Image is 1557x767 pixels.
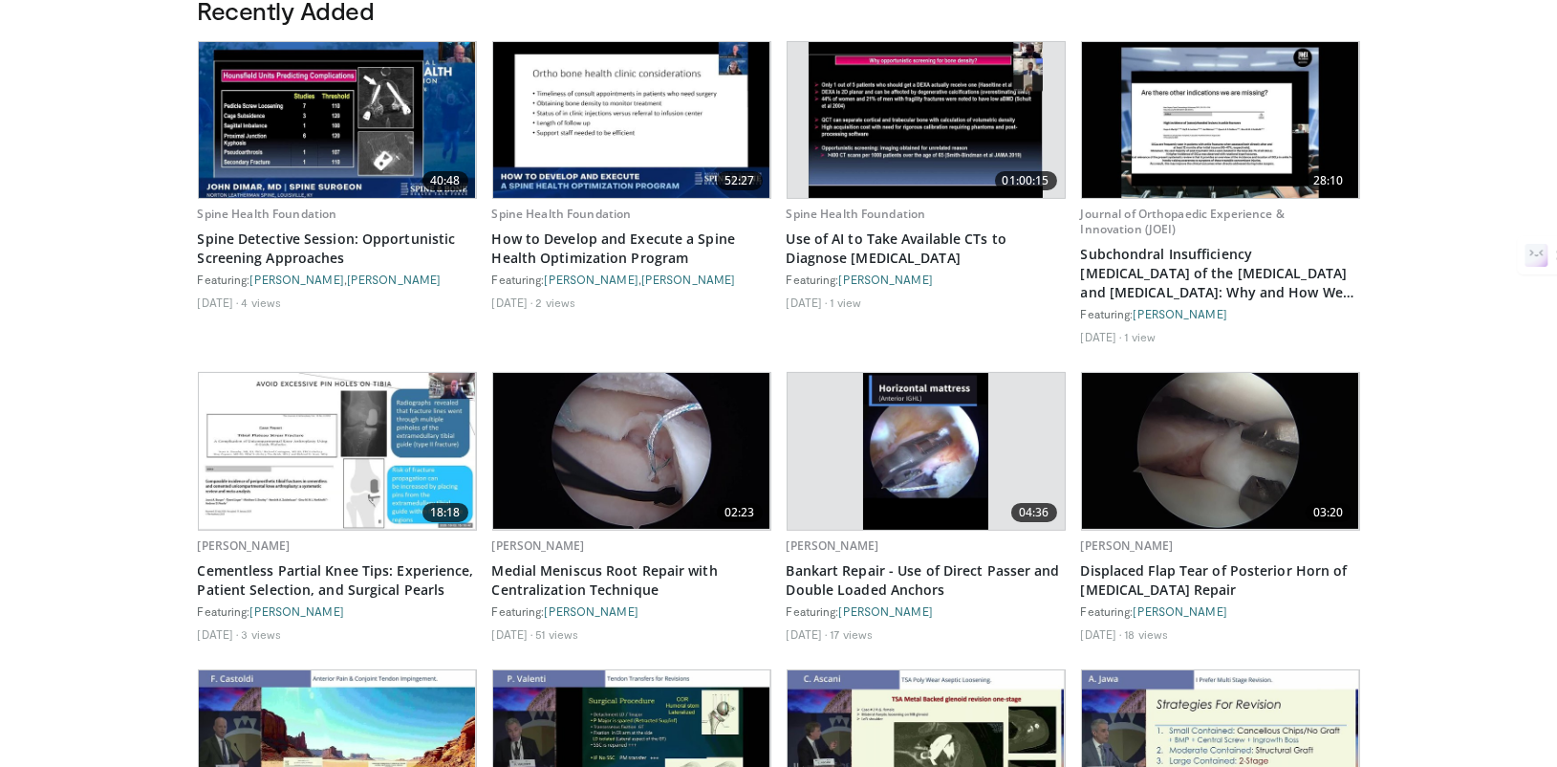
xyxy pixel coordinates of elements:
li: [DATE] [787,626,828,642]
img: cd449402-123d-47f7-b112-52d159f17939.620x360_q85_upscale.jpg [863,373,988,529]
li: 3 views [241,626,281,642]
a: [PERSON_NAME] [250,604,344,618]
a: Spine Health Foundation [787,206,926,222]
a: [PERSON_NAME] [545,273,638,286]
a: [PERSON_NAME] [492,537,585,554]
li: [DATE] [198,295,239,310]
li: 1 view [830,295,861,310]
span: 18:18 [422,503,468,522]
img: 2649116b-05f8-405c-a48f-a284a947b030.620x360_q85_upscale.jpg [1082,373,1359,529]
span: 03:20 [1306,503,1352,522]
a: [PERSON_NAME] [347,273,441,286]
a: [PERSON_NAME] [1081,537,1174,554]
li: 1 view [1124,329,1156,344]
div: Featuring: [787,603,1066,619]
a: 52:27 [493,42,770,198]
span: 52:27 [717,171,763,190]
div: Featuring: [787,272,1066,287]
a: [PERSON_NAME] [787,537,879,554]
li: 2 views [535,295,575,310]
li: 4 views [241,295,281,310]
a: [PERSON_NAME] [1134,307,1227,320]
a: 40:48 [199,42,476,198]
li: 17 views [830,626,873,642]
a: 02:23 [493,373,770,529]
span: 28:10 [1306,171,1352,190]
a: Medial Meniscus Root Repair with Centralization Technique [492,561,771,600]
a: Spine Detective Session: Opportunistic Screening Approaches [198,230,477,268]
a: Spine Health Foundation [492,206,632,222]
span: 40:48 [422,171,468,190]
li: 51 views [535,626,578,642]
div: Featuring: [492,603,771,619]
div: Featuring: [1081,306,1360,321]
div: Featuring: , [198,272,477,287]
a: [PERSON_NAME] [250,273,344,286]
a: [PERSON_NAME] [198,537,291,554]
a: Use of AI to Take Available CTs to Diagnose [MEDICAL_DATA] [787,230,1066,268]
a: 18:18 [199,373,476,529]
div: Featuring: [1081,603,1360,619]
a: 01:00:15 [788,42,1065,198]
a: [PERSON_NAME] [839,604,933,618]
a: Subchondral Insufficiency [MEDICAL_DATA] of the [MEDICAL_DATA] and [MEDICAL_DATA]: Why and How We... [1081,245,1360,302]
img: 2bdf7522-1c47-4a36-b4a8-959f82b217bd.620x360_q85_upscale.jpg [493,42,770,198]
span: 02:23 [717,503,763,522]
div: Featuring: [198,603,477,619]
span: 01:00:15 [995,171,1057,190]
a: [PERSON_NAME] [641,273,735,286]
a: Displaced Flap Tear of Posterior Horn of [MEDICAL_DATA] Repair [1081,561,1360,600]
span: 04:36 [1011,503,1057,522]
img: 0d11209b-9163-4cf9-9c37-c045ad2ce7a1.620x360_q85_upscale.jpg [1082,42,1359,198]
a: Cementless Partial Knee Tips: Experience, Patient Selection, and Surgical Pearls [198,561,477,600]
li: [DATE] [492,626,533,642]
a: 03:20 [1082,373,1359,529]
a: Bankart Repair - Use of Direct Passer and Double Loaded Anchors [787,561,1066,600]
img: a1ec4d4b-974b-4b28-aa15-b411f68d8138.620x360_q85_upscale.jpg [809,42,1043,198]
img: 926032fc-011e-4e04-90f2-afa899d7eae5.620x360_q85_upscale.jpg [493,373,770,529]
a: [PERSON_NAME] [839,273,933,286]
a: [PERSON_NAME] [545,604,638,618]
li: 18 views [1124,626,1168,642]
img: 410ed940-cf0a-4706-b3f0-ea35bc4da3e5.620x360_q85_upscale.jpg [199,42,476,198]
li: [DATE] [492,295,533,310]
li: [DATE] [1081,329,1122,344]
a: Journal of Orthopaedic Experience & Innovation (JOEI) [1081,206,1285,237]
a: Spine Health Foundation [198,206,337,222]
a: [PERSON_NAME] [1134,604,1227,618]
a: 04:36 [788,373,1065,529]
div: Featuring: , [492,272,771,287]
li: [DATE] [787,295,828,310]
img: a7a3a315-61f5-4f62-b42f-d6b371e9636b.620x360_q85_upscale.jpg [199,373,476,529]
a: 28:10 [1082,42,1359,198]
li: [DATE] [198,626,239,642]
li: [DATE] [1081,626,1122,642]
a: How to Develop and Execute a Spine Health Optimization Program [492,230,771,268]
